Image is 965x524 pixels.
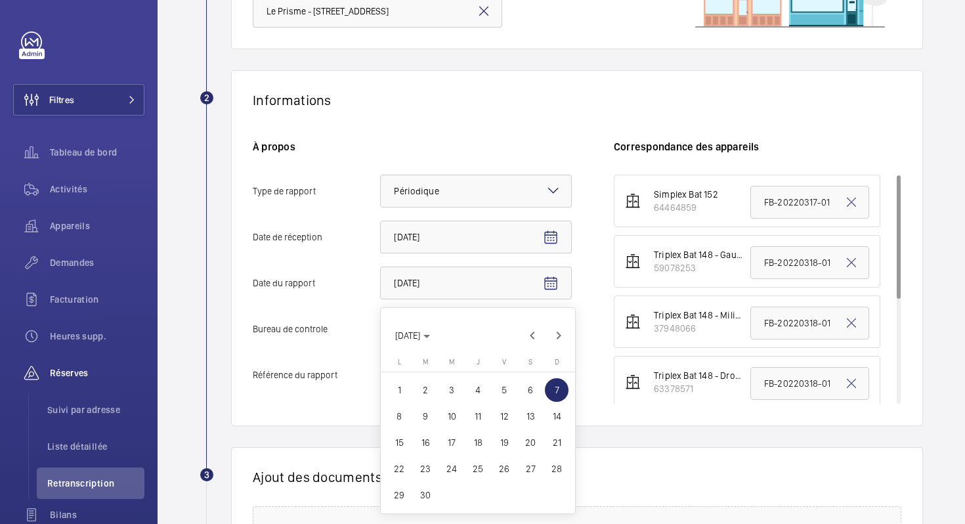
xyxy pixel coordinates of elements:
button: 30 septembre 2025 [412,482,439,508]
button: 23 septembre 2025 [412,456,439,482]
span: S [528,358,532,366]
button: 21 septembre 2025 [544,429,570,456]
span: M [423,358,428,366]
span: 27 [519,457,542,481]
span: 25 [466,457,490,481]
span: 24 [440,457,463,481]
button: 3 septembre 2025 [439,377,465,403]
span: 26 [492,457,516,481]
button: 20 septembre 2025 [517,429,544,456]
button: 17 septembre 2025 [439,429,465,456]
span: 12 [492,404,516,428]
button: 10 septembre 2025 [439,403,465,429]
span: [DATE] [395,330,420,341]
span: 11 [466,404,490,428]
button: 6 septembre 2025 [517,377,544,403]
button: 19 septembre 2025 [491,429,517,456]
span: 9 [414,404,437,428]
button: 29 septembre 2025 [386,482,412,508]
span: 6 [519,378,542,402]
span: 17 [440,431,463,454]
span: 30 [414,483,437,507]
button: 18 septembre 2025 [465,429,491,456]
span: L [398,358,401,366]
button: Previous month [519,322,546,349]
span: 22 [387,457,411,481]
button: 4 septembre 2025 [465,377,491,403]
span: V [502,358,506,366]
span: 21 [545,431,568,454]
span: D [555,358,559,366]
span: 19 [492,431,516,454]
span: 5 [492,378,516,402]
button: 9 septembre 2025 [412,403,439,429]
button: 7 septembre 2025 [544,377,570,403]
span: 28 [545,457,568,481]
span: 10 [440,404,463,428]
span: 15 [387,431,411,454]
span: 3 [440,378,463,402]
span: 18 [466,431,490,454]
button: 8 septembre 2025 [386,403,412,429]
button: 1 septembre 2025 [386,377,412,403]
span: 13 [519,404,542,428]
span: J [477,358,480,366]
button: 16 septembre 2025 [412,429,439,456]
button: 25 septembre 2025 [465,456,491,482]
button: 14 septembre 2025 [544,403,570,429]
span: 4 [466,378,490,402]
button: 12 septembre 2025 [491,403,517,429]
button: Next month [546,322,572,349]
button: 28 septembre 2025 [544,456,570,482]
span: 14 [545,404,568,428]
button: 24 septembre 2025 [439,456,465,482]
button: 5 septembre 2025 [491,377,517,403]
button: Choose month and year [390,324,435,347]
button: 15 septembre 2025 [386,429,412,456]
button: 26 septembre 2025 [491,456,517,482]
button: 2 septembre 2025 [412,377,439,403]
button: 13 septembre 2025 [517,403,544,429]
span: 23 [414,457,437,481]
button: 22 septembre 2025 [386,456,412,482]
span: 8 [387,404,411,428]
button: 27 septembre 2025 [517,456,544,482]
button: 11 septembre 2025 [465,403,491,429]
span: 29 [387,483,411,507]
span: 1 [387,378,411,402]
span: M [449,358,454,366]
span: 20 [519,431,542,454]
span: 2 [414,378,437,402]
span: 16 [414,431,437,454]
span: 7 [545,378,568,402]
